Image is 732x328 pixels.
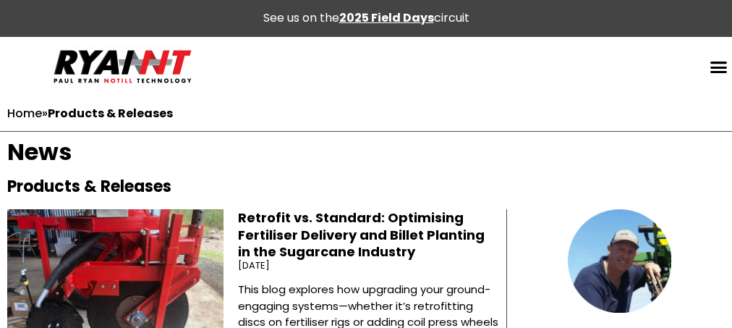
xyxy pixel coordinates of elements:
strong: Products & Releases [48,105,173,122]
span: » [7,105,173,122]
div: See us on the circuit [263,10,469,26]
a: 2025 Field Days [339,9,434,26]
img: Ryan NT logo [51,44,195,89]
a: Home [7,105,42,122]
div: Menu Toggle [705,53,732,80]
span: [DATE] [238,258,270,272]
a: Retrofit vs. Standard: Optimising Fertiliser Delivery and Billet Planting in the Sugarcane Industry [238,209,485,261]
h1: News [7,139,725,164]
h2: Products & Releases [7,179,725,195]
